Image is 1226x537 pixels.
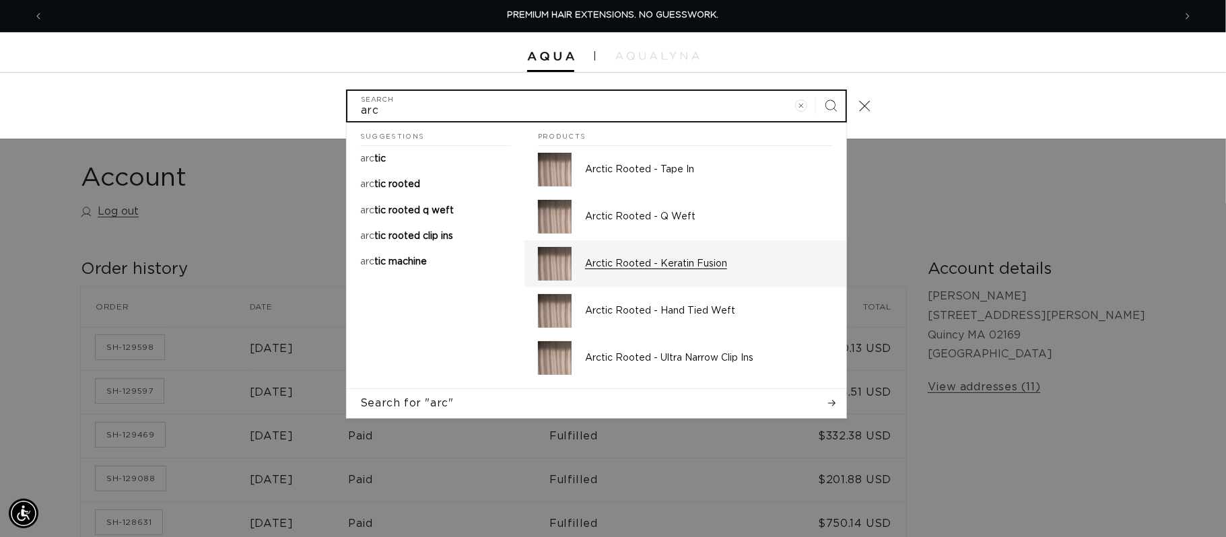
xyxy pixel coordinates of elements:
p: arctic rooted clip ins [360,230,453,242]
p: Arctic Rooted - Hand Tied Weft [585,305,833,317]
p: arctic machine [360,256,427,268]
p: arctic rooted q weft [360,205,454,217]
mark: arc [360,257,374,266]
mark: arc [360,154,374,164]
button: Next announcement [1173,3,1202,29]
a: arctic rooted q weft [347,198,524,223]
button: Previous announcement [24,3,53,29]
h2: Products [538,122,833,147]
p: arctic rooted [360,178,420,190]
span: Search for "arc" [360,396,454,410]
img: Aqua Hair Extensions [527,52,574,61]
span: PREMIUM HAIR EXTENSIONS. NO GUESSWORK. [508,11,719,20]
mark: arc [360,206,374,215]
span: tic [374,154,386,164]
a: Arctic Rooted - Ultra Narrow Clip Ins [524,334,846,382]
mark: arc [360,231,374,241]
p: Arctic Rooted - Ultra Narrow Clip Ins [585,352,833,364]
a: Arctic Rooted - Q Weft [524,193,846,240]
a: Arctic Rooted - Tape In [524,146,846,193]
img: Arctic Rooted - Tape In [538,153,572,186]
mark: arc [360,180,374,189]
input: Search [347,91,846,121]
a: arctic machine [347,249,524,275]
p: Arctic Rooted - Keratin Fusion [585,258,833,270]
h2: Suggestions [360,122,511,147]
p: Arctic Rooted - Tape In [585,164,833,176]
img: Arctic Rooted - Q Weft [538,200,572,234]
a: arctic rooted [347,172,524,197]
iframe: Chat Widget [1159,472,1226,537]
span: tic rooted clip ins [374,231,453,241]
a: arctic [347,146,524,172]
img: Arctic Rooted - Hand Tied Weft [538,294,572,328]
span: tic rooted [374,180,420,189]
p: Arctic Rooted - Q Weft [585,211,833,223]
a: arctic rooted clip ins [347,223,524,249]
a: Arctic Rooted - Hand Tied Weft [524,287,846,334]
img: aqualyna.com [615,52,700,60]
button: Search [816,91,846,120]
img: Arctic Rooted - Ultra Narrow Clip Ins [538,341,572,375]
div: Accessibility Menu [9,499,38,528]
a: Arctic Rooted - Keratin Fusion [524,240,846,287]
button: Close [850,91,879,120]
img: Arctic Rooted - Keratin Fusion [538,247,572,281]
span: tic machine [374,257,427,266]
button: Clear search term [786,91,816,120]
span: tic rooted q weft [374,206,454,215]
p: arctic [360,153,386,165]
